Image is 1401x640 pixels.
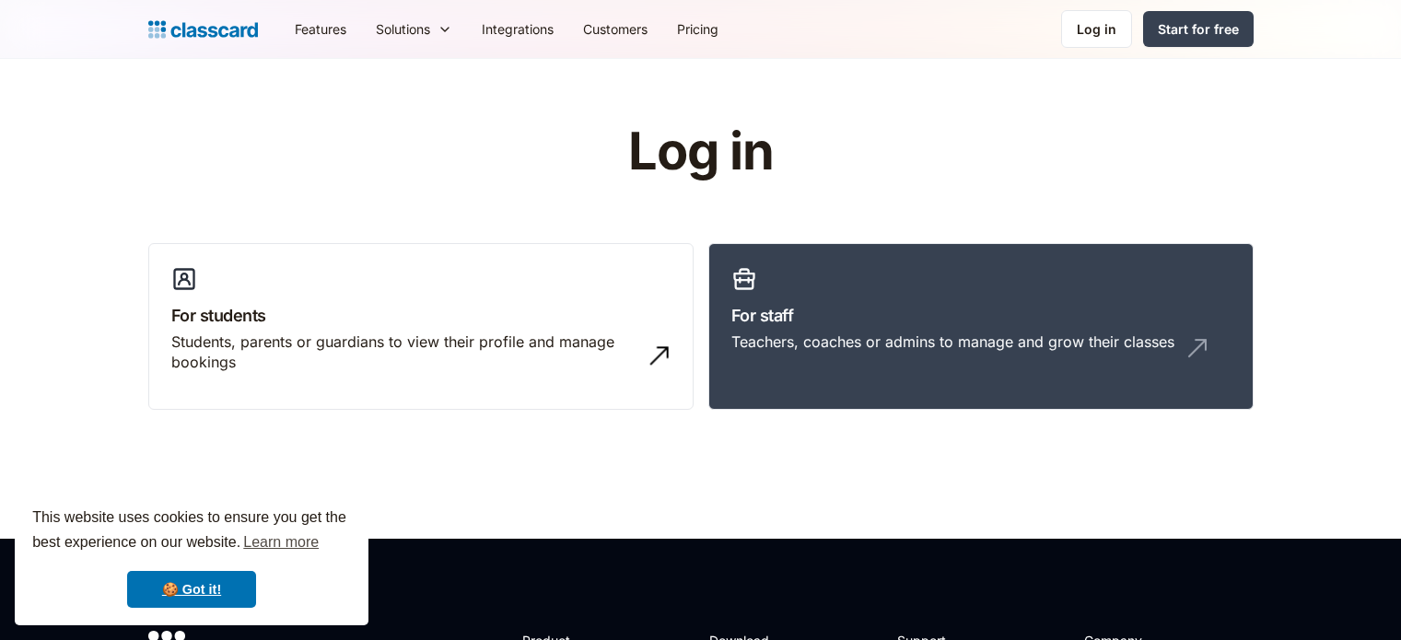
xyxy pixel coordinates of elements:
[361,8,467,50] div: Solutions
[731,332,1174,352] div: Teachers, coaches or admins to manage and grow their classes
[148,243,694,411] a: For studentsStudents, parents or guardians to view their profile and manage bookings
[280,8,361,50] a: Features
[171,332,634,373] div: Students, parents or guardians to view their profile and manage bookings
[15,489,368,625] div: cookieconsent
[568,8,662,50] a: Customers
[171,303,671,328] h3: For students
[731,303,1231,328] h3: For staff
[148,17,258,42] a: Logo
[1158,19,1239,39] div: Start for free
[32,506,351,556] span: This website uses cookies to ensure you get the best experience on our website.
[240,529,321,556] a: learn more about cookies
[1143,11,1254,47] a: Start for free
[1077,19,1116,39] div: Log in
[127,571,256,608] a: dismiss cookie message
[376,19,430,39] div: Solutions
[408,123,993,180] h1: Log in
[662,8,733,50] a: Pricing
[467,8,568,50] a: Integrations
[708,243,1254,411] a: For staffTeachers, coaches or admins to manage and grow their classes
[1061,10,1132,48] a: Log in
